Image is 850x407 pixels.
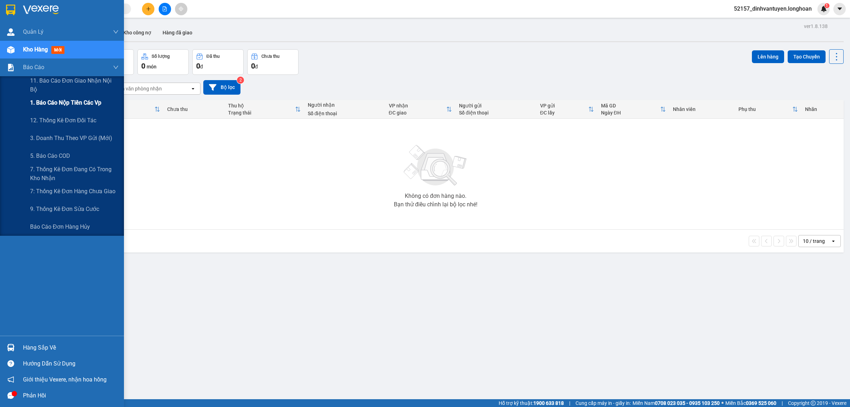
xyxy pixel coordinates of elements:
span: Giới thiệu Vexere, nhận hoa hồng [23,375,107,384]
div: Số điện thoại [459,110,533,116]
span: đ [200,64,203,69]
span: copyright [811,401,816,406]
span: 0 [251,62,255,70]
div: Bạn thử điều chỉnh lại bộ lọc nhé! [394,202,477,207]
span: plus [146,6,151,11]
div: Đã thu [206,54,220,59]
div: Người gửi [459,103,533,108]
div: Mã GD [601,103,660,108]
strong: 1900 633 818 [533,400,564,406]
span: 5. Báo cáo COD [30,151,70,160]
span: ⚪️ [721,402,724,405]
span: message [7,392,14,399]
img: solution-icon [7,64,15,71]
button: aim [175,3,187,15]
span: Hỗ trợ kỹ thuật: [499,399,564,407]
div: Người nhận [308,102,382,108]
span: 0 [141,62,145,70]
div: 10 / trang [803,238,825,245]
span: 0 [196,62,200,70]
span: 12. Thống kê đơn đối tác [30,116,96,125]
span: món [147,64,157,69]
span: down [113,29,119,35]
div: Trạng thái [228,110,295,116]
div: ĐC lấy [540,110,588,116]
th: Toggle SortBy [537,100,597,119]
span: notification [7,376,14,383]
span: Kho hàng [23,46,48,53]
svg: open [190,86,196,91]
sup: 1 [824,3,829,8]
span: 1. Báo cáo nộp tiền các vp [30,98,101,107]
button: Số lượng0món [137,49,189,75]
th: Toggle SortBy [597,100,669,119]
div: Chưa thu [167,106,221,112]
span: question-circle [7,360,14,367]
div: Thu hộ [228,103,295,108]
sup: 2 [237,77,244,84]
span: 11. Báo cáo đơn giao nhận nội bộ [30,76,119,94]
button: Chưa thu0đ [247,49,299,75]
button: Đã thu0đ [192,49,244,75]
strong: 0369 525 060 [746,400,776,406]
img: warehouse-icon [7,46,15,54]
button: plus [142,3,154,15]
span: 7. Thống kê đơn đang có trong kho nhận [30,165,119,183]
div: Ngày ĐH [601,110,660,116]
span: 7: Thống kê đơn hàng chưa giao [30,187,115,196]
div: Nhãn [805,106,840,112]
div: Phản hồi [23,390,119,401]
button: Kho công nợ [118,24,157,41]
div: Đã thu [106,103,154,108]
button: Lên hàng [752,50,784,63]
div: Số điện thoại [308,111,382,116]
span: 3. Doanh Thu theo VP Gửi (mới) [30,134,112,143]
span: Báo cáo [23,63,44,72]
svg: open [831,238,836,244]
span: 52157_dinhvantuyen.longhoan [728,4,817,13]
div: Không có đơn hàng nào. [405,193,466,199]
img: warehouse-icon [7,28,15,36]
img: warehouse-icon [7,344,15,351]
div: Nhân viên [673,106,731,112]
button: Hàng đã giao [157,24,198,41]
div: ĐC giao [389,110,446,116]
div: Chưa thu [261,54,279,59]
div: Hàng sắp về [23,342,119,353]
button: Tạo Chuyến [788,50,826,63]
img: logo-vxr [6,5,15,15]
th: Toggle SortBy [102,100,163,119]
span: Miền Bắc [725,399,776,407]
span: | [782,399,783,407]
button: caret-down [833,3,846,15]
span: 9. Thống kê đơn sửa cước [30,205,99,213]
div: Phụ thu [738,106,792,112]
span: Báo cáo đơn hàng hủy [30,222,90,231]
th: Toggle SortBy [735,100,801,119]
div: Chọn văn phòng nhận [113,85,162,92]
img: icon-new-feature [821,6,827,12]
th: Toggle SortBy [385,100,455,119]
div: Hướng dẫn sử dụng [23,358,119,369]
div: ver 1.8.138 [804,22,828,30]
span: | [569,399,570,407]
span: đ [255,64,258,69]
button: file-add [159,3,171,15]
button: Bộ lọc [203,80,240,95]
strong: 0708 023 035 - 0935 103 250 [655,400,720,406]
span: 1 [826,3,828,8]
div: HTTT [106,110,154,116]
div: VP gửi [540,103,588,108]
th: Toggle SortBy [225,100,304,119]
span: aim [178,6,183,11]
img: svg+xml;base64,PHN2ZyBjbGFzcz0ibGlzdC1wbHVnX19zdmciIHhtbG5zPSJodHRwOi8vd3d3LnczLm9yZy8yMDAwL3N2Zy... [400,141,471,190]
span: down [113,65,119,70]
span: file-add [162,6,167,11]
span: Cung cấp máy in - giấy in: [576,399,631,407]
span: mới [51,46,64,54]
span: Miền Nam [633,399,720,407]
span: caret-down [837,6,843,12]
div: Số lượng [152,54,170,59]
span: Quản Lý [23,27,44,36]
div: VP nhận [389,103,446,108]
